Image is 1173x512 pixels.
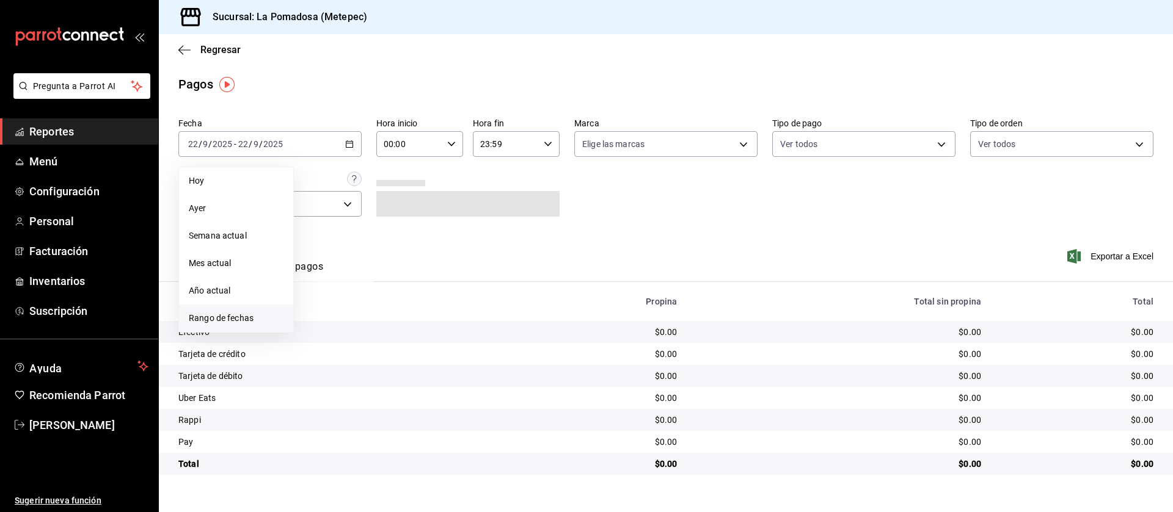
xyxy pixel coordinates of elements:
[9,88,150,101] a: Pregunta a Parrot AI
[29,417,148,433] span: [PERSON_NAME]
[1001,392,1153,404] div: $0.00
[234,139,236,149] span: -
[696,326,981,338] div: $0.00
[29,243,148,259] span: Facturación
[259,139,263,149] span: /
[249,139,252,149] span: /
[29,153,148,170] span: Menú
[178,119,362,128] label: Fecha
[1001,348,1153,360] div: $0.00
[1001,436,1153,448] div: $0.00
[970,119,1153,128] label: Tipo de orden
[1001,414,1153,426] div: $0.00
[29,183,148,200] span: Configuración
[29,303,148,319] span: Suscripción
[29,273,148,289] span: Inventarios
[29,359,133,373] span: Ayuda
[178,392,499,404] div: Uber Eats
[200,44,241,56] span: Regresar
[178,348,499,360] div: Tarjeta de crédito
[696,458,981,470] div: $0.00
[518,326,677,338] div: $0.00
[978,138,1015,150] span: Ver todos
[178,75,213,93] div: Pagos
[178,458,499,470] div: Total
[202,139,208,149] input: --
[29,123,148,140] span: Reportes
[189,175,283,187] span: Hoy
[178,297,499,306] div: Tipo de pago
[178,44,241,56] button: Regresar
[263,139,283,149] input: ----
[29,387,148,403] span: Recomienda Parrot
[518,436,677,448] div: $0.00
[178,436,499,448] div: Pay
[696,392,981,404] div: $0.00
[188,139,199,149] input: --
[473,119,560,128] label: Hora fin
[518,458,677,470] div: $0.00
[212,139,233,149] input: ----
[178,326,499,338] div: Efectivo
[1001,297,1153,306] div: Total
[518,414,677,426] div: $0.00
[1001,458,1153,470] div: $0.00
[696,348,981,360] div: $0.00
[178,414,499,426] div: Rappi
[134,32,144,41] button: open_drawer_menu
[208,139,212,149] span: /
[518,348,677,360] div: $0.00
[178,370,499,382] div: Tarjeta de débito
[219,77,235,92] img: Tooltip marker
[696,370,981,382] div: $0.00
[772,119,956,128] label: Tipo de pago
[518,297,677,306] div: Propina
[13,73,150,99] button: Pregunta a Parrot AI
[189,284,283,297] span: Año actual
[1001,326,1153,338] div: $0.00
[189,229,283,242] span: Semana actual
[780,138,817,150] span: Ver todos
[696,436,981,448] div: $0.00
[189,312,283,325] span: Rango de fechas
[518,392,677,404] div: $0.00
[199,139,202,149] span: /
[1070,249,1153,264] button: Exportar a Excel
[696,414,981,426] div: $0.00
[15,494,148,507] span: Sugerir nueva función
[277,261,323,281] button: Ver pagos
[238,139,249,149] input: --
[33,80,131,93] span: Pregunta a Parrot AI
[518,370,677,382] div: $0.00
[376,119,463,128] label: Hora inicio
[696,297,981,306] div: Total sin propina
[253,139,259,149] input: --
[189,257,283,270] span: Mes actual
[189,202,283,215] span: Ayer
[582,138,645,150] span: Elige las marcas
[203,10,367,24] h3: Sucursal: La Pomadosa (Metepec)
[1001,370,1153,382] div: $0.00
[29,213,148,229] span: Personal
[574,119,758,128] label: Marca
